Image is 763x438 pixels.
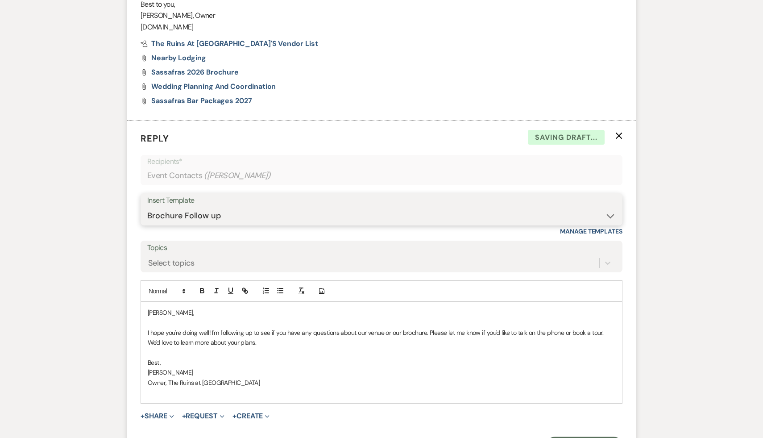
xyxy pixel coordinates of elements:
[141,413,174,420] button: Share
[148,358,615,367] p: Best,
[141,133,169,144] span: Reply
[141,413,145,420] span: +
[151,39,318,48] span: The Ruins at [GEOGRAPHIC_DATA]'s Vendor List
[151,69,239,76] a: Sassafras 2026 Brochure
[148,378,615,388] p: Owner, The Ruins at [GEOGRAPHIC_DATA]
[147,194,616,207] div: Insert Template
[232,413,270,420] button: Create
[148,367,615,377] p: [PERSON_NAME]
[141,10,622,21] p: [PERSON_NAME], Owner
[182,413,186,420] span: +
[151,97,252,104] a: Sassafras Bar Packages 2027
[141,21,622,33] p: [DOMAIN_NAME]
[148,328,615,348] p: I hope you're doing well! I'm following up to see if you have any questions about our venue or ou...
[151,53,206,63] span: Nearby Lodging
[151,82,276,91] span: Wedding Planning and Coordination
[151,54,206,62] a: Nearby Lodging
[151,83,276,90] a: Wedding Planning and Coordination
[528,130,605,145] span: Saving draft...
[141,40,318,47] a: The Ruins at [GEOGRAPHIC_DATA]'s Vendor List
[151,67,239,77] span: Sassafras 2026 Brochure
[151,96,252,105] span: Sassafras Bar Packages 2027
[147,167,616,184] div: Event Contacts
[232,413,236,420] span: +
[204,170,271,182] span: ( [PERSON_NAME] )
[560,227,622,235] a: Manage Templates
[182,413,224,420] button: Request
[148,257,195,269] div: Select topics
[147,242,616,254] label: Topics
[147,156,616,167] p: Recipients*
[148,308,615,317] p: [PERSON_NAME],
